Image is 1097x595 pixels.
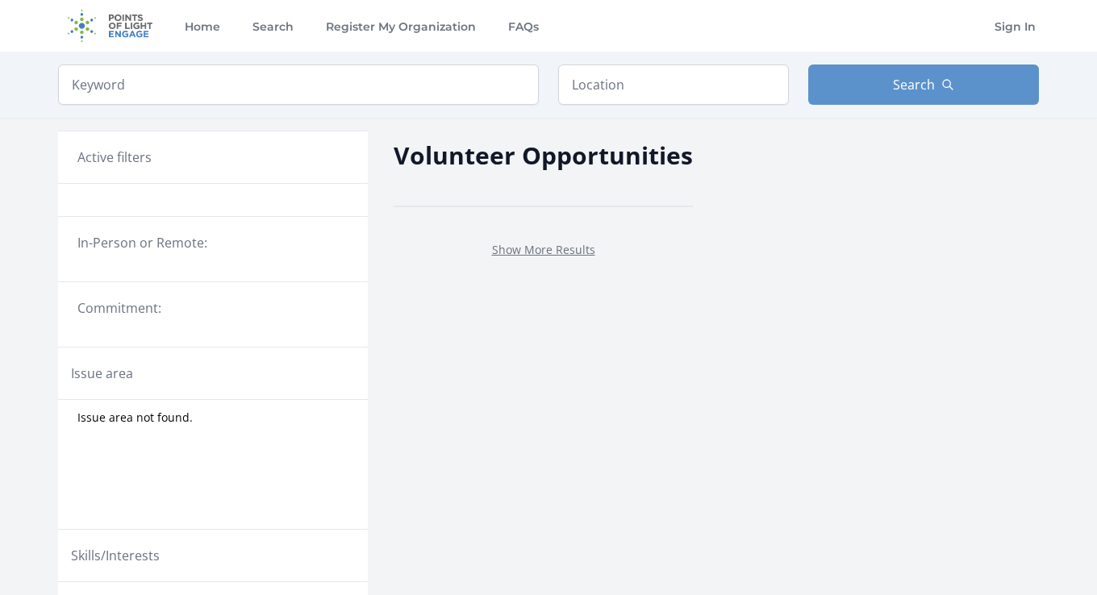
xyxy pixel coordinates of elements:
[558,64,789,105] input: Location
[77,410,193,426] span: Issue area not found.
[77,298,348,318] legend: Commitment:
[77,148,152,167] h3: Active filters
[492,242,595,257] a: Show More Results
[77,233,348,252] legend: In-Person or Remote:
[71,546,160,565] legend: Skills/Interests
[893,75,935,94] span: Search
[808,64,1039,105] button: Search
[394,137,693,173] h2: Volunteer Opportunities
[71,364,133,383] legend: Issue area
[58,64,539,105] input: Keyword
